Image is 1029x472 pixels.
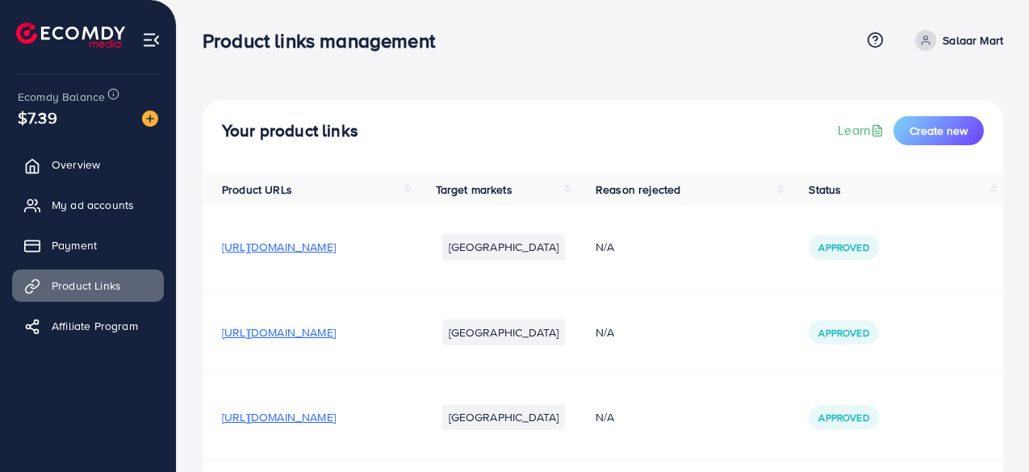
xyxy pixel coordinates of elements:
[222,239,336,255] span: [URL][DOMAIN_NAME]
[442,404,566,430] li: [GEOGRAPHIC_DATA]
[596,409,614,425] span: N/A
[943,31,1003,50] p: Salaar Mart
[52,318,138,334] span: Affiliate Program
[142,111,158,127] img: image
[910,123,968,139] span: Create new
[12,148,164,181] a: Overview
[893,116,984,145] button: Create new
[18,106,57,129] span: $7.39
[838,121,887,140] a: Learn
[12,229,164,261] a: Payment
[12,310,164,342] a: Affiliate Program
[818,326,868,340] span: Approved
[203,29,448,52] h3: Product links management
[52,278,121,294] span: Product Links
[960,399,1017,460] iframe: Chat
[222,121,358,141] h4: Your product links
[436,182,512,198] span: Target markets
[909,30,1003,51] a: Salaar Mart
[52,157,100,173] span: Overview
[596,324,614,340] span: N/A
[596,182,680,198] span: Reason rejected
[12,189,164,221] a: My ad accounts
[52,237,97,253] span: Payment
[16,23,125,48] img: logo
[52,197,134,213] span: My ad accounts
[222,324,336,340] span: [URL][DOMAIN_NAME]
[596,239,614,255] span: N/A
[442,320,566,345] li: [GEOGRAPHIC_DATA]
[142,31,161,49] img: menu
[222,409,336,425] span: [URL][DOMAIN_NAME]
[809,182,841,198] span: Status
[12,269,164,302] a: Product Links
[818,240,868,254] span: Approved
[442,234,566,260] li: [GEOGRAPHIC_DATA]
[818,411,868,424] span: Approved
[222,182,292,198] span: Product URLs
[18,89,105,105] span: Ecomdy Balance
